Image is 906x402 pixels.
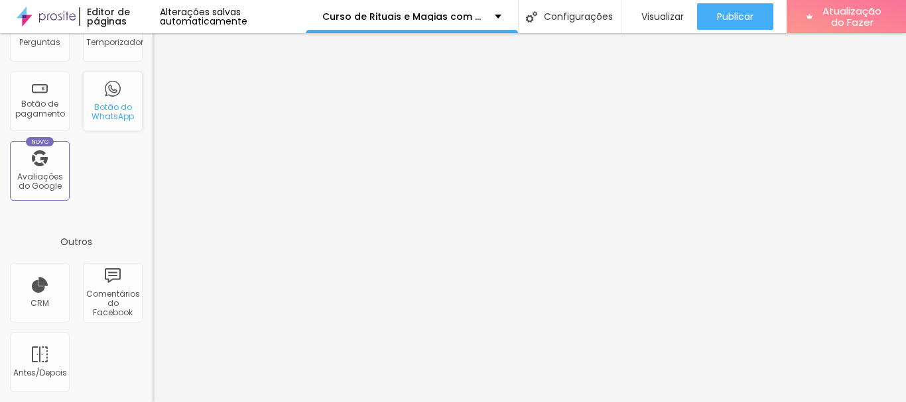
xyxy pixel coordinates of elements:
[15,98,65,119] font: Botão de pagamento
[19,36,60,48] font: Perguntas
[160,5,247,28] font: Alterações salvas automaticamente
[717,10,753,23] font: Publicar
[86,288,140,319] font: Comentários do Facebook
[322,10,657,23] font: Curso de Rituais e Magias com Ervas, [DEMOGRAPHIC_DATA] e Velas
[822,4,881,29] font: Atualização do Fazer
[92,101,134,122] font: Botão do WhatsApp
[87,5,130,28] font: Editor de páginas
[31,297,49,309] font: CRM
[641,10,684,23] font: Visualizar
[31,138,49,146] font: Novo
[544,10,613,23] font: Configurações
[17,171,63,191] font: Avaliações do Google
[697,3,773,30] button: Publicar
[621,3,697,30] button: Visualizar
[60,235,92,248] font: Outros
[526,11,537,23] img: Ícone
[86,36,143,48] font: Temporizador
[13,367,67,378] font: Antes/Depois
